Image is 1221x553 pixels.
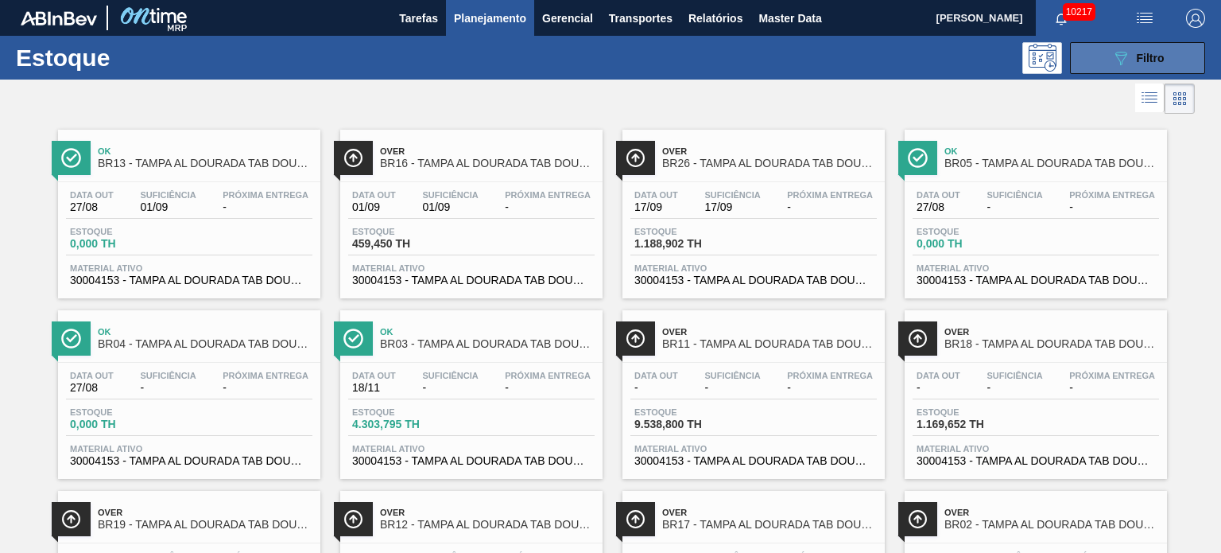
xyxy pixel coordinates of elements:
img: Ícone [61,148,81,168]
span: 01/09 [352,201,396,213]
span: 30004153 - TAMPA AL DOURADA TAB DOURADO CDL CANPACK [917,455,1155,467]
a: ÍconeOverBR16 - TAMPA AL DOURADA TAB DOURADA CANPACK CDLData out01/09Suficiência01/09Próxima Entr... [328,118,610,298]
span: Suficiência [140,371,196,380]
span: - [223,382,308,394]
span: BR13 - TAMPA AL DOURADA TAB DOURADA CANPACK CDL [98,158,312,169]
span: Data out [352,371,396,380]
span: 10217 [1063,3,1095,21]
span: 30004153 - TAMPA AL DOURADA TAB DOURADO CDL CANPACK [917,275,1155,286]
span: Ok [944,146,1159,156]
a: ÍconeOverBR18 - TAMPA AL DOURADA TAB DOURADA CANPACK CDLData out-Suficiência-Próxima Entrega-Esto... [893,298,1175,479]
span: 30004153 - TAMPA AL DOURADA TAB DOURADO CDL CANPACK [352,455,591,467]
span: Material ativo [634,263,873,273]
span: - [704,382,760,394]
span: Suficiência [422,371,478,380]
span: 1.188,902 TH [634,238,746,250]
span: Material ativo [634,444,873,454]
img: Ícone [61,329,81,349]
button: Notificações [1036,7,1087,29]
span: Próxima Entrega [223,190,308,200]
span: Material ativo [352,444,591,454]
a: ÍconeOkBR04 - TAMPA AL DOURADA TAB DOURADA CANPACK CDLData out27/08Suficiência-Próxima Entrega-Es... [46,298,328,479]
span: - [986,201,1042,213]
span: Estoque [70,407,181,417]
span: Ok [98,146,312,156]
a: ÍconeOkBR05 - TAMPA AL DOURADA TAB DOURADA CANPACK CDLData out27/08Suficiência-Próxima Entrega-Es... [893,118,1175,298]
span: BR05 - TAMPA AL DOURADA TAB DOURADA CANPACK CDL [944,158,1159,169]
img: Ícone [343,329,363,349]
span: Data out [70,190,114,200]
button: Filtro [1070,42,1205,74]
span: 30004153 - TAMPA AL DOURADA TAB DOURADO CDL CANPACK [634,455,873,467]
span: BR02 - TAMPA AL DOURADA TAB DOURADA CANPACK CDL [944,519,1159,531]
span: Tarefas [399,9,438,28]
span: - [1069,382,1155,394]
span: Próxima Entrega [787,190,873,200]
span: Data out [917,190,960,200]
a: ÍconeOkBR13 - TAMPA AL DOURADA TAB DOURADA CANPACK CDLData out27/08Suficiência01/09Próxima Entreg... [46,118,328,298]
span: - [1069,201,1155,213]
span: Over [98,508,312,517]
img: Ícone [908,329,928,349]
span: Suficiência [140,190,196,200]
img: userActions [1135,9,1154,28]
span: BR03 - TAMPA AL DOURADA TAB DOURADA CANPACK CDL [380,338,595,350]
span: - [787,382,873,394]
span: Material ativo [70,263,308,273]
span: Estoque [352,407,463,417]
div: Visão em Cards [1165,84,1195,114]
span: - [986,382,1042,394]
span: Ok [98,327,312,337]
span: Estoque [634,407,746,417]
span: 27/08 [70,201,114,213]
span: Suficiência [986,190,1042,200]
h1: Estoque [16,49,244,67]
span: Estoque [70,227,181,236]
span: Master Data [758,9,821,28]
img: Ícone [626,148,645,168]
span: Material ativo [70,444,308,454]
img: Ícone [626,329,645,349]
span: Over [944,508,1159,517]
span: BR19 - TAMPA AL DOURADA TAB DOURADA CANPACK CDL [98,519,312,531]
span: BR26 - TAMPA AL DOURADA TAB DOURADA CANPACK CDL [662,158,877,169]
span: Material ativo [352,263,591,273]
a: ÍconeOkBR03 - TAMPA AL DOURADA TAB DOURADA CANPACK CDLData out18/11Suficiência-Próxima Entrega-Es... [328,298,610,479]
span: 459,450 TH [352,238,463,250]
span: Data out [352,190,396,200]
span: BR16 - TAMPA AL DOURADA TAB DOURADA CANPACK CDL [380,158,595,169]
img: Ícone [908,148,928,168]
div: Pogramando: nenhum usuário selecionado [1022,42,1062,74]
span: 17/09 [634,201,678,213]
img: Ícone [626,509,645,529]
span: Over [662,327,877,337]
span: - [422,382,478,394]
span: BR18 - TAMPA AL DOURADA TAB DOURADA CANPACK CDL [944,338,1159,350]
span: Data out [634,371,678,380]
span: 0,000 TH [70,238,181,250]
span: Estoque [917,407,1028,417]
span: - [917,382,960,394]
img: TNhmsLtSVTkK8tSr43FrP2fwEKptu5GPRR3wAAAABJRU5ErkJggg== [21,11,97,25]
span: Próxima Entrega [1069,371,1155,380]
img: Ícone [343,509,363,529]
span: 18/11 [352,382,396,394]
span: Suficiência [986,371,1042,380]
span: Próxima Entrega [223,371,308,380]
span: 27/08 [917,201,960,213]
img: Ícone [61,509,81,529]
span: - [787,201,873,213]
img: Ícone [908,509,928,529]
span: 30004153 - TAMPA AL DOURADA TAB DOURADO CDL CANPACK [634,275,873,286]
span: Próxima Entrega [505,371,591,380]
div: Visão em Lista [1135,84,1165,114]
span: Próxima Entrega [1069,190,1155,200]
span: 0,000 TH [70,419,181,430]
a: ÍconeOverBR11 - TAMPA AL DOURADA TAB DOURADA CANPACK CDLData out-Suficiência-Próxima Entrega-Esto... [610,298,893,479]
span: BR11 - TAMPA AL DOURADA TAB DOURADA CANPACK CDL [662,338,877,350]
span: Suficiência [704,190,760,200]
span: 17/09 [704,201,760,213]
span: Transportes [609,9,673,28]
span: - [634,382,678,394]
span: Estoque [917,227,1028,236]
